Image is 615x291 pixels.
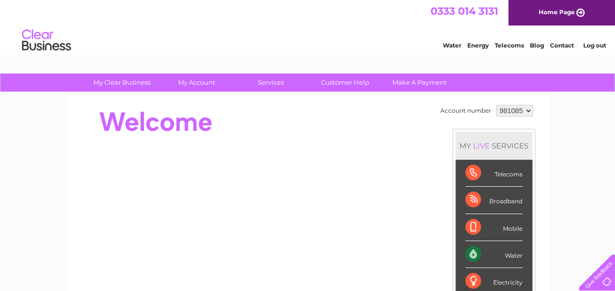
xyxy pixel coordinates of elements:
[530,42,544,49] a: Blog
[456,132,532,160] div: MY SERVICES
[465,187,523,214] div: Broadband
[467,42,489,49] a: Energy
[22,25,71,55] img: logo.png
[465,160,523,187] div: Telecoms
[443,42,461,49] a: Water
[379,73,460,92] a: Make A Payment
[230,73,311,92] a: Services
[431,5,498,17] a: 0333 014 3131
[77,5,539,48] div: Clear Business is a trading name of Verastar Limited (registered in [GEOGRAPHIC_DATA] No. 3667643...
[305,73,386,92] a: Customer Help
[156,73,237,92] a: My Account
[471,141,492,150] div: LIVE
[583,42,606,49] a: Log out
[438,102,494,119] td: Account number
[465,241,523,268] div: Water
[465,214,523,241] div: Mobile
[82,73,162,92] a: My Clear Business
[495,42,524,49] a: Telecoms
[550,42,574,49] a: Contact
